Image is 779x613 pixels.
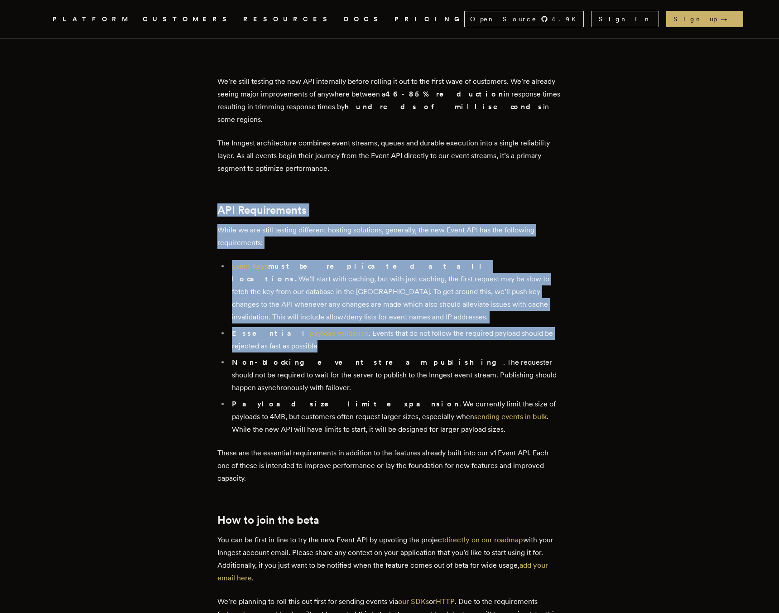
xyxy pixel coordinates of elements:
strong: Non-blocking event stream publishing [232,358,503,367]
h2: API Requirements [217,204,562,217]
a: our SDKs [398,597,429,606]
strong: hundreds of milliseconds [345,102,543,111]
strong: 46-85% reduction [385,90,504,98]
strong: Payload size limit expansion [232,400,459,408]
p: While we are still testing different hosting solutions, generally, the new Event API has the foll... [217,224,562,249]
a: CUSTOMERS [143,14,232,25]
a: sending events in bulk [474,412,547,421]
a: Sign In [591,11,659,27]
li: We’ll start with caching, but with just caching, the first request may be slow to fetch the key f... [229,260,562,323]
a: directly on our roadmap [444,536,523,544]
a: HTTP [436,597,455,606]
a: DOCS [344,14,384,25]
button: PLATFORM [53,14,132,25]
button: RESOURCES [243,14,333,25]
a: add your email here [217,561,548,582]
span: → [721,14,736,24]
a: Event Keys [232,262,268,270]
strong: Essential [232,329,369,338]
li: . We currently limit the size of payloads to 4MB, but customers often request larger sizes, espec... [229,398,562,436]
a: Sign up [666,11,743,27]
p: You can be first in line to try the new Event API by upvoting the project with your Inngest accou... [217,534,562,584]
p: These are the essential requirements in addition to the features already built into our v1 Event ... [217,447,562,485]
span: 4.9 K [552,14,582,24]
strong: must be replicated at all locations. [232,262,487,283]
p: We’re still testing the new API internally before rolling it out to the first wave of customers. ... [217,75,562,126]
a: PRICING [394,14,464,25]
li: . Events that do not follow the required payload should be rejected as fast as possible [229,327,562,352]
span: Open Source [470,14,537,24]
a: payload validation [310,329,369,338]
h2: How to join the beta [217,514,562,526]
li: . The requester should not be required to wait for the server to publish to the Inngest event str... [229,356,562,394]
p: The Inngest architecture combines event streams, queues and durable execution into a single relia... [217,137,562,175]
